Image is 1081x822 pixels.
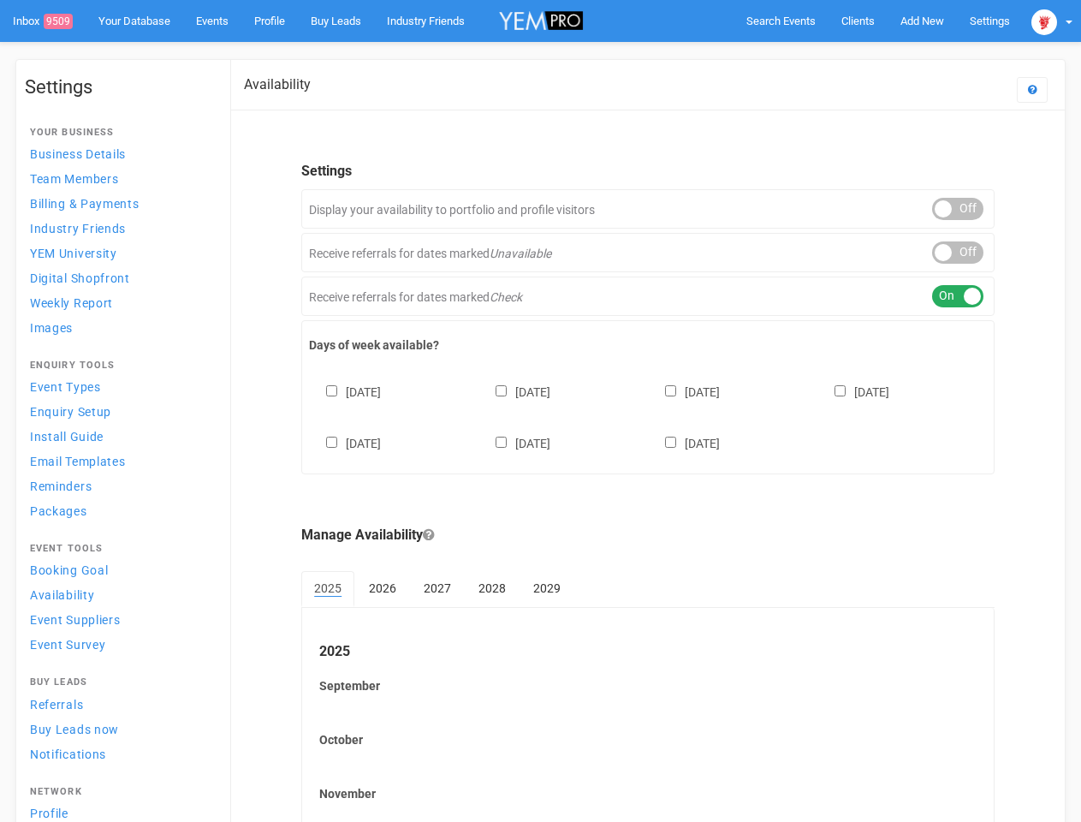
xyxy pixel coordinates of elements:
span: Billing & Payments [30,197,140,211]
a: Images [25,316,213,339]
a: Business Details [25,142,213,165]
span: YEM University [30,247,117,260]
a: 2029 [520,571,573,605]
h4: Network [30,787,208,797]
a: Billing & Payments [25,192,213,215]
label: November [319,785,977,802]
input: [DATE] [496,385,507,396]
input: [DATE] [326,437,337,448]
a: Weekly Report [25,291,213,314]
a: Email Templates [25,450,213,473]
label: [DATE] [478,433,550,452]
span: Packages [30,504,87,518]
div: Receive referrals for dates marked [301,233,995,272]
label: Days of week available? [309,337,987,354]
label: [DATE] [478,382,550,401]
input: [DATE] [835,385,846,396]
a: Reminders [25,474,213,497]
span: Enquiry Setup [30,405,111,419]
em: Check [490,290,522,304]
span: Add New [900,15,944,27]
a: Event Suppliers [25,608,213,631]
a: Industry Friends [25,217,213,240]
h4: Your Business [30,128,208,138]
a: Packages [25,499,213,522]
span: 9509 [44,14,73,29]
a: Digital Shopfront [25,266,213,289]
span: Event Survey [30,638,105,652]
legend: Manage Availability [301,526,995,545]
label: [DATE] [817,382,889,401]
h4: Buy Leads [30,677,208,688]
a: YEM University [25,241,213,265]
input: [DATE] [665,437,676,448]
span: Business Details [30,147,126,161]
img: open-uri20250107-2-1pbi2ie [1031,9,1057,35]
span: Availability [30,588,94,602]
span: Digital Shopfront [30,271,130,285]
a: Buy Leads now [25,718,213,741]
span: Event Types [30,380,101,394]
span: Search Events [746,15,816,27]
a: Booking Goal [25,558,213,581]
span: Images [30,321,73,335]
span: Weekly Report [30,296,113,310]
span: Reminders [30,479,92,493]
span: Event Suppliers [30,613,121,627]
legend: Settings [301,162,995,182]
span: Team Members [30,172,118,186]
a: 2026 [356,571,409,605]
a: 2028 [466,571,519,605]
span: Email Templates [30,455,126,468]
em: Unavailable [490,247,551,260]
input: [DATE] [326,385,337,396]
label: [DATE] [309,433,381,452]
a: Availability [25,583,213,606]
a: Install Guide [25,425,213,448]
a: Event Survey [25,633,213,656]
label: [DATE] [648,382,720,401]
input: [DATE] [665,385,676,396]
a: Team Members [25,167,213,190]
div: Display your availability to portfolio and profile visitors [301,189,995,229]
h4: Enquiry Tools [30,360,208,371]
h2: Availability [244,77,311,92]
span: Notifications [30,748,106,761]
label: October [319,731,977,748]
a: Referrals [25,693,213,716]
span: Install Guide [30,430,104,444]
a: 2027 [411,571,464,605]
div: Receive referrals for dates marked [301,277,995,316]
span: Clients [841,15,875,27]
h1: Settings [25,77,213,98]
label: [DATE] [648,433,720,452]
a: Event Types [25,375,213,398]
a: Notifications [25,742,213,765]
label: [DATE] [309,382,381,401]
a: Enquiry Setup [25,400,213,423]
input: [DATE] [496,437,507,448]
legend: 2025 [319,642,977,662]
h4: Event Tools [30,544,208,554]
a: 2025 [301,571,354,607]
span: Booking Goal [30,563,108,577]
label: September [319,677,977,694]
